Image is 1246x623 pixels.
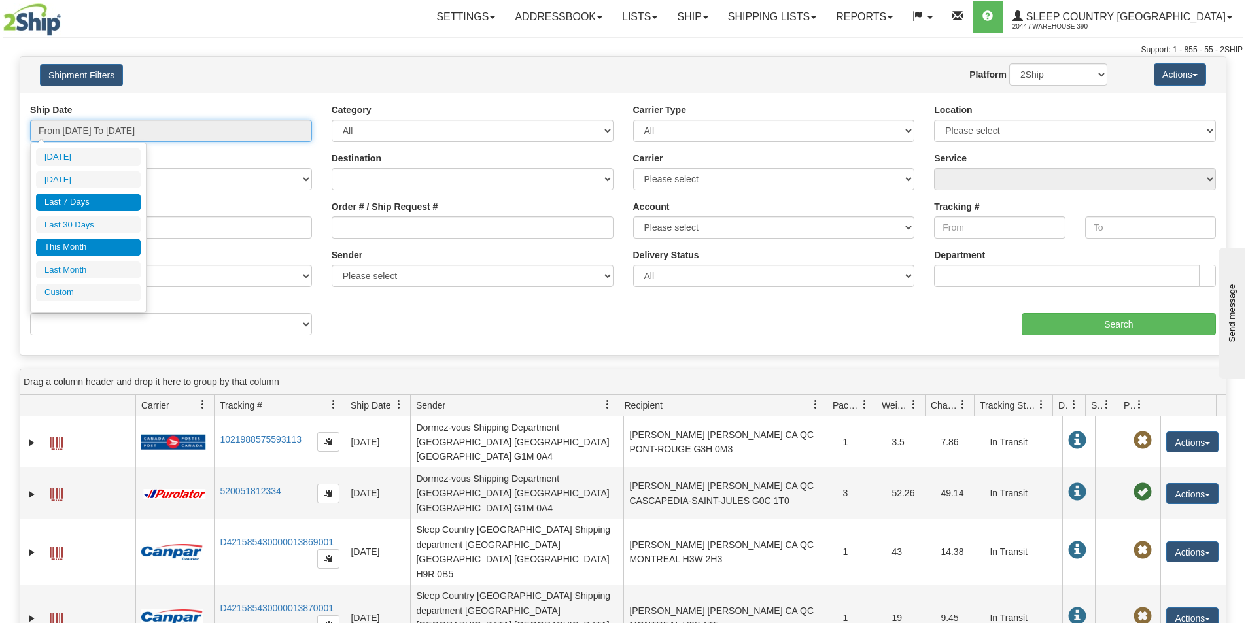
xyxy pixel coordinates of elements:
a: Sleep Country [GEOGRAPHIC_DATA] 2044 / Warehouse 390 [1003,1,1242,33]
a: Label [50,541,63,562]
td: Dormez-vous Shipping Department [GEOGRAPHIC_DATA] [GEOGRAPHIC_DATA] [GEOGRAPHIC_DATA] G1M 0A4 [410,416,623,467]
label: Carrier [633,152,663,165]
a: Packages filter column settings [854,394,876,416]
label: Order # / Ship Request # [332,200,438,213]
a: Settings [426,1,505,33]
span: Pickup Not Assigned [1134,541,1152,560]
li: Custom [36,284,141,301]
label: Location [934,103,972,116]
li: Last Month [36,261,141,279]
td: 1 [837,519,886,585]
td: 3.5 [886,416,935,467]
span: Weight [882,399,909,412]
div: Send message [10,11,121,21]
input: To [1085,216,1216,239]
a: Pickup Status filter column settings [1128,394,1151,416]
span: Charge [931,399,958,412]
button: Actions [1166,483,1219,504]
a: Expand [26,436,39,449]
label: Delivery Status [633,248,699,261]
button: Shipment Filters [40,64,123,86]
span: Ship Date [351,399,390,412]
span: Carrier [141,399,169,412]
span: Shipment Issues [1091,399,1102,412]
li: This Month [36,239,141,256]
label: Ship Date [30,103,73,116]
label: Account [633,200,670,213]
img: logo2044.jpg [3,3,61,36]
button: Actions [1154,63,1206,86]
a: Delivery Status filter column settings [1063,394,1085,416]
iframe: chat widget [1216,244,1245,378]
img: 11 - Purolator [141,489,208,499]
a: Lists [612,1,667,33]
td: Dormez-vous Shipping Department [GEOGRAPHIC_DATA] [GEOGRAPHIC_DATA] [GEOGRAPHIC_DATA] G1M 0A4 [410,467,623,518]
span: Tracking # [220,399,262,412]
li: [DATE] [36,171,141,189]
td: [DATE] [345,467,410,518]
a: 520051812334 [220,486,281,496]
a: Ship Date filter column settings [388,394,410,416]
td: [DATE] [345,519,410,585]
a: Tracking Status filter column settings [1030,394,1052,416]
span: Recipient [625,399,663,412]
a: Sender filter column settings [597,394,619,416]
td: In Transit [984,519,1062,585]
td: 49.14 [935,467,984,518]
a: Expand [26,488,39,501]
li: [DATE] [36,148,141,166]
button: Copy to clipboard [317,484,339,503]
a: Ship [667,1,718,33]
td: [PERSON_NAME] [PERSON_NAME] CA QC CASCAPEDIA-SAINT-JULES G0C 1T0 [623,467,837,518]
td: In Transit [984,467,1062,518]
a: Expand [26,546,39,559]
span: Pickup Status [1124,399,1135,412]
img: 20 - Canada Post [141,434,205,450]
div: grid grouping header [20,369,1226,395]
td: [PERSON_NAME] [PERSON_NAME] CA QC MONTREAL H3W 2H3 [623,519,837,585]
a: Recipient filter column settings [805,394,827,416]
td: 14.38 [935,519,984,585]
a: Addressbook [505,1,612,33]
label: Department [934,248,985,261]
span: 2044 / Warehouse 390 [1012,20,1111,33]
a: Shipping lists [718,1,826,33]
span: In Transit [1068,483,1086,501]
input: From [934,216,1065,239]
label: Category [332,103,372,116]
li: Last 7 Days [36,194,141,211]
td: 7.86 [935,416,984,467]
a: Weight filter column settings [903,394,925,416]
td: [PERSON_NAME] [PERSON_NAME] CA QC PONT-ROUGE G3H 0M3 [623,416,837,467]
label: Carrier Type [633,103,686,116]
img: 14 - Canpar [141,544,203,560]
span: Tracking Status [980,399,1037,412]
li: Last 30 Days [36,216,141,234]
a: Tracking # filter column settings [322,394,345,416]
span: Delivery Status [1058,399,1069,412]
button: Actions [1166,431,1219,452]
a: Reports [826,1,903,33]
a: Label [50,431,63,452]
a: Shipment Issues filter column settings [1096,394,1118,416]
label: Tracking # [934,200,979,213]
a: 1021988575593113 [220,434,302,445]
td: 43 [886,519,935,585]
a: Charge filter column settings [952,394,974,416]
td: [DATE] [345,416,410,467]
label: Service [934,152,967,165]
span: Pickup Not Assigned [1134,431,1152,450]
div: Support: 1 - 855 - 55 - 2SHIP [3,44,1243,56]
td: 3 [837,467,886,518]
a: Label [50,482,63,503]
button: Copy to clipboard [317,549,339,569]
span: In Transit [1068,541,1086,560]
span: Sleep Country [GEOGRAPHIC_DATA] [1023,11,1226,22]
a: D421585430000013870001 [220,603,334,613]
td: In Transit [984,416,1062,467]
td: 52.26 [886,467,935,518]
td: Sleep Country [GEOGRAPHIC_DATA] Shipping department [GEOGRAPHIC_DATA] [GEOGRAPHIC_DATA] [GEOGRAPH... [410,519,623,585]
span: In Transit [1068,431,1086,450]
label: Sender [332,248,362,261]
a: D421585430000013869001 [220,537,334,547]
